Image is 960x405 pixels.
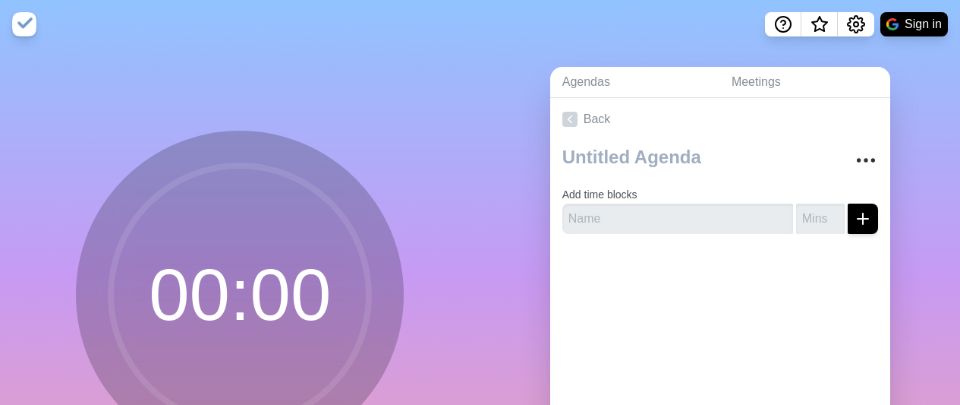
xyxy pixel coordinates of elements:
input: Mins [796,204,845,234]
label: Add time blocks [562,188,637,201]
button: Sign in [880,12,948,36]
img: google logo [886,18,899,30]
img: timeblocks logo [12,12,36,36]
a: Agendas [550,67,719,98]
button: What’s new [801,12,838,36]
input: Name [562,204,793,234]
button: Help [765,12,801,36]
a: Back [550,98,890,141]
button: More [851,145,881,176]
button: Settings [838,12,874,36]
a: Meetings [719,67,890,98]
